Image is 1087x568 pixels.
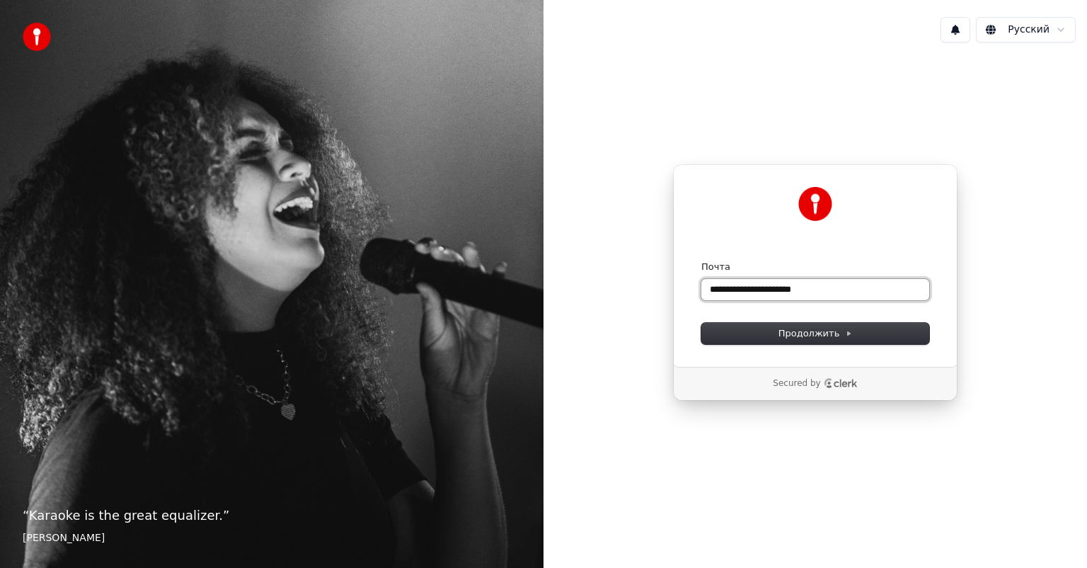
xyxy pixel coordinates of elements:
label: Почта [701,261,730,273]
p: Secured by [773,378,820,390]
img: Youka [798,187,832,221]
p: “ Karaoke is the great equalizer. ” [23,506,521,526]
a: Clerk logo [824,378,858,388]
button: Продолжить [701,323,929,344]
img: youka [23,23,51,51]
span: Продолжить [778,327,853,340]
footer: [PERSON_NAME] [23,531,521,545]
